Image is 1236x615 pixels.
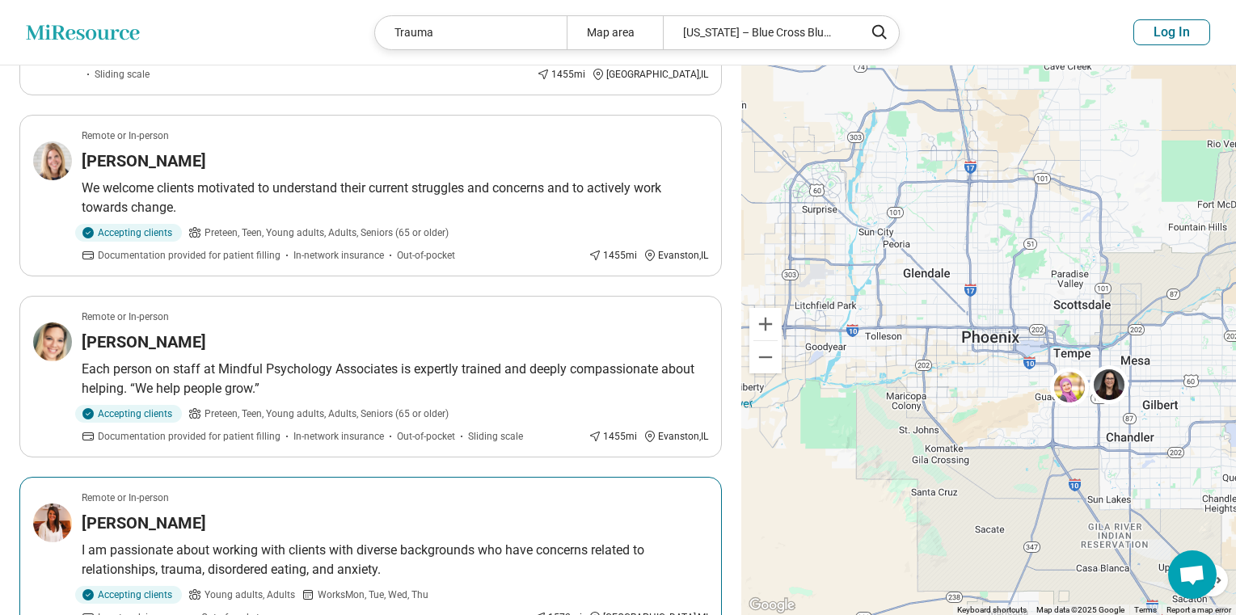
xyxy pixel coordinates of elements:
p: Each person on staff at Mindful Psychology Associates is expertly trained and deeply compassionat... [82,360,708,398]
div: [GEOGRAPHIC_DATA] , IL [592,67,708,82]
span: Sliding scale [468,429,523,444]
span: Works Mon, Tue, Wed, Thu [318,588,428,602]
span: Out-of-pocket [397,429,455,444]
div: Map area [567,16,663,49]
div: Evanston , IL [643,429,708,444]
div: Evanston , IL [643,248,708,263]
span: Young adults, Adults [205,588,295,602]
h3: [PERSON_NAME] [82,331,206,353]
p: Remote or In-person [82,310,169,324]
span: In-network insurance [293,248,384,263]
button: Log In [1133,19,1210,45]
div: Trauma [375,16,567,49]
div: [US_STATE] – Blue Cross Blue Shield [663,16,854,49]
a: Terms (opens in new tab) [1134,605,1157,614]
span: Out-of-pocket [397,248,455,263]
span: Sliding scale [95,67,150,82]
span: Documentation provided for patient filling [98,429,281,444]
button: Zoom in [749,308,782,340]
span: In-network insurance [293,429,384,444]
div: 1455 mi [537,67,585,82]
div: Accepting clients [75,405,182,423]
div: Open chat [1168,550,1217,599]
span: Preteen, Teen, Young adults, Adults, Seniors (65 or older) [205,406,449,421]
h3: [PERSON_NAME] [82,512,206,534]
div: Accepting clients [75,586,182,604]
span: Map data ©2025 Google [1036,605,1124,614]
div: Accepting clients [75,224,182,242]
span: Documentation provided for patient filling [98,248,281,263]
p: Remote or In-person [82,491,169,505]
span: Preteen, Teen, Young adults, Adults, Seniors (65 or older) [205,225,449,240]
p: We welcome clients motivated to understand their current struggles and concerns and to actively w... [82,179,708,217]
div: 1455 mi [588,248,637,263]
p: Remote or In-person [82,128,169,143]
h3: [PERSON_NAME] [82,150,206,172]
a: Report a map error [1166,605,1231,614]
button: Zoom out [749,341,782,373]
div: 1455 mi [588,429,637,444]
p: I am passionate about working with clients with diverse backgrounds who have concerns related to ... [82,541,708,579]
